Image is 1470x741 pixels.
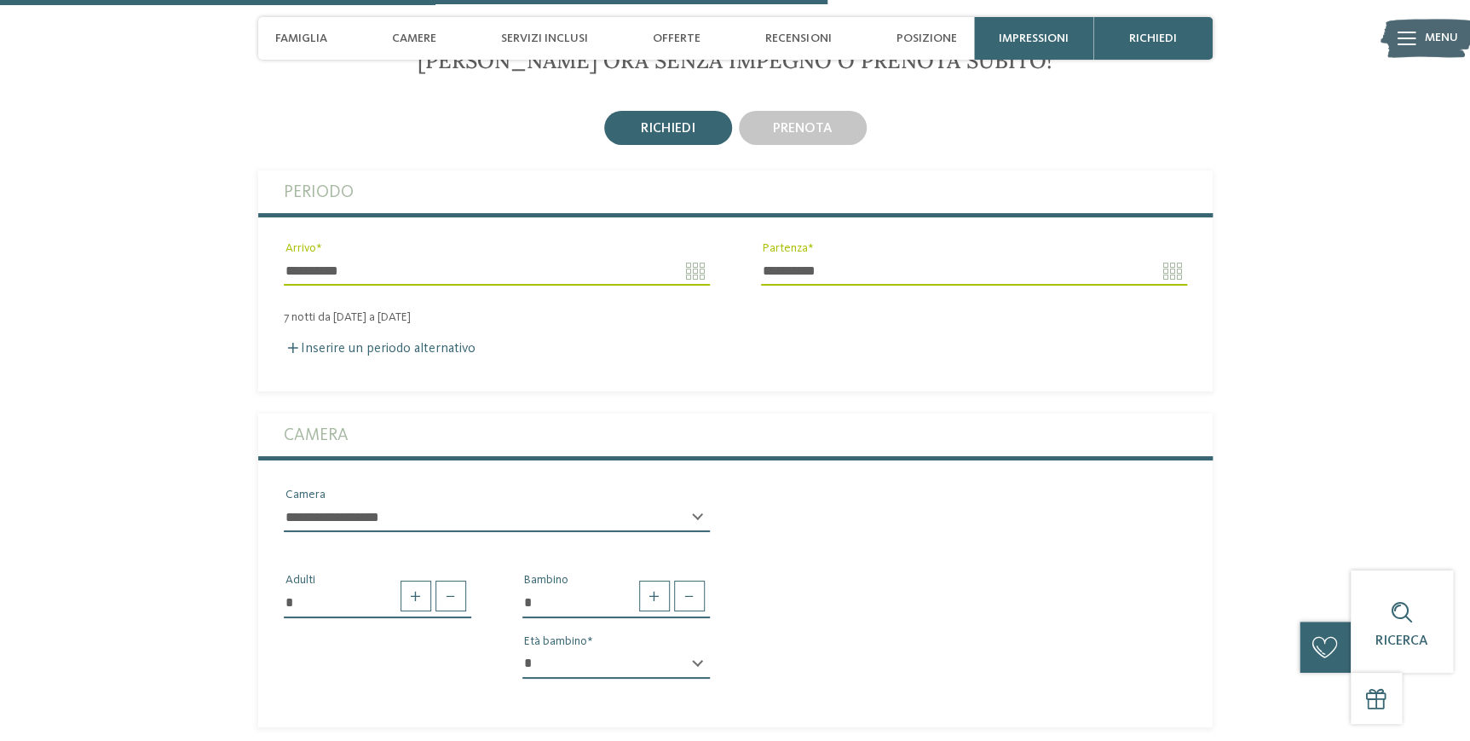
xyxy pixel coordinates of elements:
[773,122,833,136] span: prenota
[501,32,588,46] span: Servizi inclusi
[418,47,1052,74] span: [PERSON_NAME] ora senza impegno o prenota subito!
[392,32,436,46] span: Camere
[258,310,1213,325] div: 7 notti da [DATE] a [DATE]
[999,32,1069,46] span: Impressioni
[896,32,956,46] span: Posizione
[765,32,831,46] span: Recensioni
[284,171,1187,213] label: Periodo
[284,414,1187,456] label: Camera
[284,342,476,356] label: Inserire un periodo alternativo
[275,32,327,46] span: Famiglia
[653,32,700,46] span: Offerte
[641,122,695,136] span: richiedi
[1129,32,1177,46] span: richiedi
[1375,634,1428,648] span: Ricerca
